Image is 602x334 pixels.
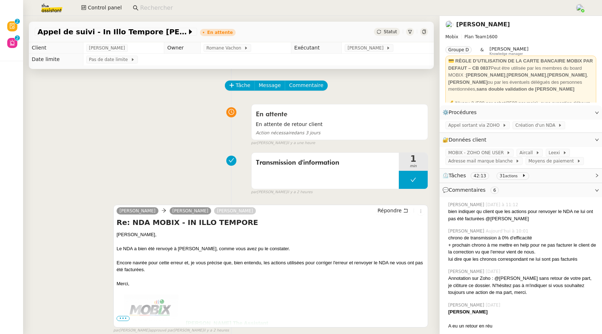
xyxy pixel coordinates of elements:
[256,111,287,118] span: En attente
[442,173,532,178] span: ⏲️
[448,100,593,128] div: 💰 Niveau 2 (500 par achat/3500 par mois), avec exception débours sur prélèvement SEPA
[448,57,593,93] div: Peut être utilisée par les membres du board MOBIX : , , , ou par les éventuels délégués des perso...
[448,201,486,208] span: [PERSON_NAME]
[448,122,502,129] span: Appel sortant via ZOHO
[448,234,596,242] div: chrono de transmission à 0% d'efficacité
[448,242,596,256] div: + prochain chrono à me mettre en help pour ne pas facturer le client de la correction vu que l'er...
[259,81,281,90] span: Message
[117,280,425,287] div: Merci,
[236,81,250,90] span: Tâche
[287,140,315,146] span: il y a une heure
[442,136,489,144] span: 🔐
[500,173,505,178] span: 31
[486,228,530,234] span: Aujourd’hui à 10:01
[348,44,386,52] span: [PERSON_NAME]
[285,81,328,91] button: Commentaire
[448,322,596,330] div: A eu un retour en réu
[29,42,83,54] td: Client
[528,157,576,165] span: Moyens de paiement
[164,42,200,54] td: Owner
[289,81,323,90] span: Commentaire
[548,72,587,78] strong: [PERSON_NAME]
[486,302,502,308] span: [DATE]
[448,157,515,165] span: Adresse mail marque blanche
[486,201,520,208] span: [DATE] à 11:12
[448,256,596,263] div: lui dire que les chronos correspondant ne lui sont pas facturés
[448,275,596,296] div: Annotation sur Zoho : @[PERSON_NAME] sans retour de votre part, je clôture ce dossier. N'hésitez ...
[186,320,268,326] strong: [PERSON_NAME] The Assistant
[15,35,20,40] nz-badge-sup: 2
[448,309,488,315] strong: [PERSON_NAME]
[256,157,395,168] span: Transmission d'information
[471,172,489,179] nz-tag: 42:13
[256,120,424,129] span: En attente de retour client
[399,155,428,163] span: 1
[445,21,453,29] img: users%2FW4OQjB9BRtYK2an7yusO0WsYLsD3%2Favatar%2F28027066-518b-424c-8476-65f2e549ac29
[117,259,425,273] div: Encore navrée pour cette erreur et, je vous précise que, bien entendu, les actions utilisées pour...
[464,34,487,39] span: Plan Team
[440,169,602,183] div: ⏲️Tâches 42:13 31actions
[487,34,498,39] span: 1600
[287,189,313,195] span: il y a 2 heures
[448,208,596,222] div: bien indiquer qu client que les actions pour renvoyer le NDA ne lui ont pas été facturées @[PERSO...
[89,56,131,63] span: Pas de date limite
[251,189,257,195] span: par
[480,46,484,56] span: &
[466,72,505,78] strong: [PERSON_NAME]
[225,81,255,91] button: Tâche
[448,79,488,85] strong: [PERSON_NAME]
[117,231,425,238] div: [PERSON_NAME],
[448,268,486,275] span: [PERSON_NAME]
[29,54,83,65] td: Date limite
[449,173,466,178] span: Tâches
[251,140,257,146] span: par
[38,28,187,35] span: Appel de suivi - In Illo Tempore [PERSON_NAME]
[384,29,397,34] span: Statut
[448,228,486,234] span: [PERSON_NAME]
[449,137,487,143] span: Données client
[442,108,480,117] span: ⚙️
[448,149,506,156] span: MOBIX - ZOHO ONE USER
[445,34,458,39] span: Mobix
[445,46,472,53] nz-tag: Groupe D
[117,208,158,214] a: [PERSON_NAME]
[113,328,229,334] small: [PERSON_NAME] [PERSON_NAME]
[291,42,342,54] td: Exécutant
[519,149,535,156] span: Aircall
[149,328,174,334] span: approuvé par
[251,140,315,146] small: [PERSON_NAME]
[440,183,602,197] div: 💬Commentaires 6
[16,35,19,42] p: 2
[448,58,593,71] strong: 💳 RÈGLE D’UTILISATION DE LA CARTE BANCAIRE MOBIX PAR DEFAUT – CB 0837
[399,163,428,169] span: min
[549,149,563,156] span: Leexi
[442,187,502,193] span: 💬
[476,86,575,92] strong: sans double validation de [PERSON_NAME]
[378,207,402,214] span: Répondre
[486,268,502,275] span: [DATE]
[16,19,19,25] p: 2
[89,44,125,52] span: [PERSON_NAME]
[449,109,477,115] span: Procédures
[214,208,256,214] a: [PERSON_NAME]
[440,133,602,147] div: 🔐Données client
[256,130,320,135] span: dans 3 jours
[170,208,211,214] a: [PERSON_NAME]
[490,187,499,194] nz-tag: 6
[489,46,528,52] span: [PERSON_NAME]
[489,52,523,56] span: Knowledge manager
[117,217,425,227] h4: Re: NDA MOBIX - IN ILLO TEMPORE
[507,72,546,78] strong: [PERSON_NAME]
[117,245,425,252] div: Le NDA a bien été renvoyé à [PERSON_NAME], comme vous avez pu le constater.
[77,3,126,13] button: Control panel
[489,46,528,56] app-user-label: Knowledge manager
[117,316,130,321] span: •••
[449,187,485,193] span: Commentaires
[113,328,119,334] span: par
[140,3,568,13] input: Rechercher
[15,19,20,24] nz-badge-sup: 2
[375,207,411,214] button: Répondre
[124,294,178,321] img: MOBIX
[515,122,558,129] span: Création d'un NDA
[448,302,486,308] span: [PERSON_NAME]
